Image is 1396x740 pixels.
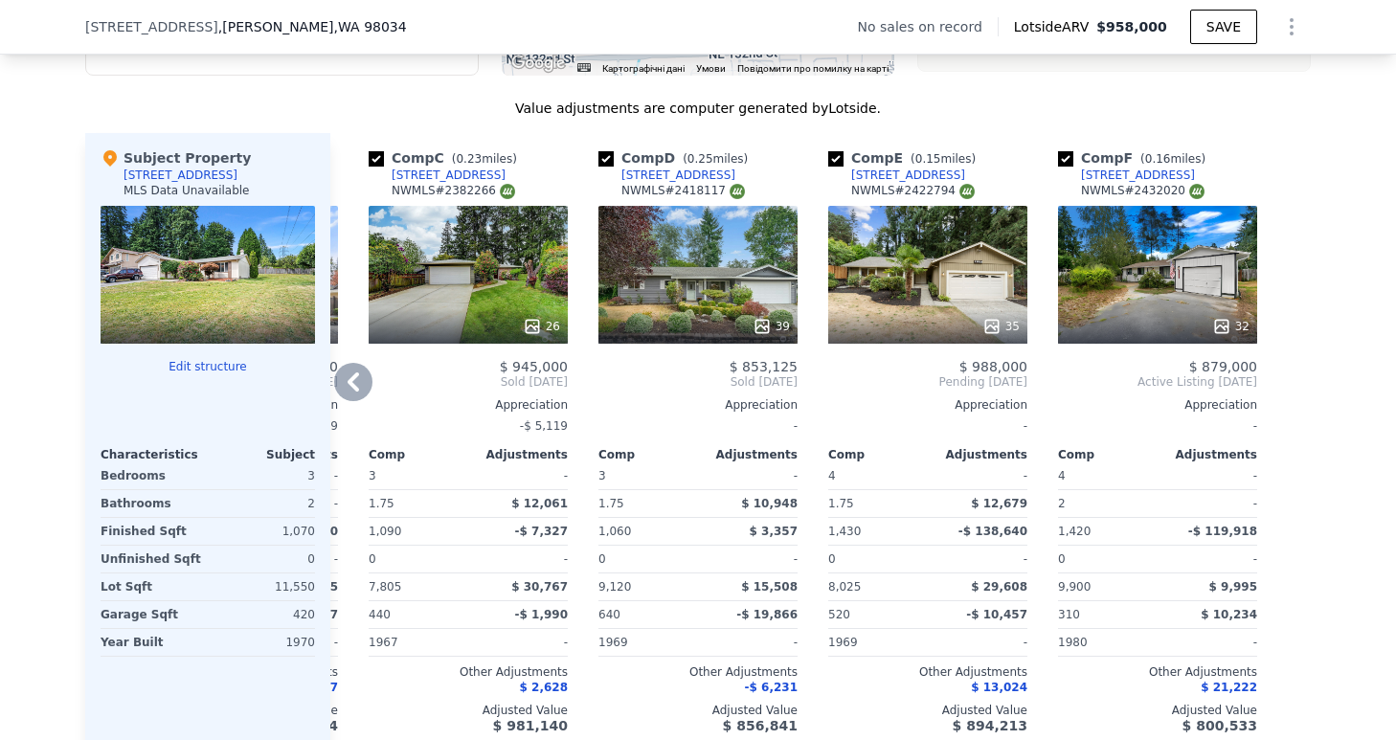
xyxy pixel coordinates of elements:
[101,490,204,517] div: Bathrooms
[598,664,798,680] div: Other Adjustments
[218,17,407,36] span: , [PERSON_NAME]
[737,63,889,74] a: Повідомити про помилку на карті
[101,359,315,374] button: Edit structure
[828,447,928,462] div: Comp
[1096,19,1167,34] span: $958,000
[1058,664,1257,680] div: Other Adjustments
[124,168,237,183] div: [STREET_ADDRESS]
[598,629,694,656] div: 1969
[369,629,464,656] div: 1967
[598,168,735,183] a: [STREET_ADDRESS]
[1058,525,1091,538] span: 1,420
[915,152,941,166] span: 0.15
[702,629,798,656] div: -
[1161,546,1257,572] div: -
[598,608,620,621] span: 640
[932,462,1027,489] div: -
[1058,490,1154,517] div: 2
[500,359,568,374] span: $ 945,000
[828,374,1027,390] span: Pending [DATE]
[85,17,218,36] span: [STREET_ADDRESS]
[511,497,568,510] span: $ 12,061
[828,490,924,517] div: 1.75
[456,152,482,166] span: 0.23
[741,497,798,510] span: $ 10,948
[687,152,713,166] span: 0.25
[1190,10,1257,44] button: SAVE
[598,148,755,168] div: Comp D
[85,99,1311,118] div: Value adjustments are computer generated by Lotside .
[730,359,798,374] span: $ 853,125
[369,374,568,390] span: Sold [DATE]
[598,580,631,594] span: 9,120
[598,469,606,482] span: 3
[369,552,376,566] span: 0
[212,518,315,545] div: 1,070
[971,681,1027,694] span: $ 13,024
[212,601,315,628] div: 420
[1081,183,1205,199] div: NWMLS # 2432020
[828,552,836,566] span: 0
[982,317,1020,336] div: 35
[369,469,376,482] span: 3
[1058,374,1257,390] span: Active Listing [DATE]
[369,490,464,517] div: 1.75
[1058,447,1158,462] div: Comp
[369,525,401,538] span: 1,090
[101,462,204,489] div: Bedrooms
[598,552,606,566] span: 0
[1058,629,1154,656] div: 1980
[971,497,1027,510] span: $ 12,679
[730,184,745,199] img: NWMLS Logo
[369,664,568,680] div: Other Adjustments
[598,447,698,462] div: Comp
[212,490,315,517] div: 2
[753,317,790,336] div: 39
[577,63,591,72] button: Комбінації клавіш
[1161,462,1257,489] div: -
[1058,168,1195,183] a: [STREET_ADDRESS]
[828,629,924,656] div: 1969
[828,397,1027,413] div: Appreciation
[369,703,568,718] div: Adjusted Value
[1058,703,1257,718] div: Adjusted Value
[1161,629,1257,656] div: -
[500,184,515,199] img: NWMLS Logo
[932,629,1027,656] div: -
[369,580,401,594] span: 7,805
[101,601,204,628] div: Garage Sqft
[101,447,208,462] div: Characteristics
[1212,317,1250,336] div: 32
[369,608,391,621] span: 440
[953,718,1027,733] span: $ 894,213
[511,580,568,594] span: $ 30,767
[598,413,798,439] div: -
[675,152,755,166] span: ( miles)
[208,447,315,462] div: Subject
[828,608,850,621] span: 520
[101,629,204,656] div: Year Built
[828,664,1027,680] div: Other Adjustments
[212,462,315,489] div: 3
[1161,490,1257,517] div: -
[1188,525,1257,538] span: -$ 119,918
[212,573,315,600] div: 11,550
[745,681,798,694] span: -$ 6,231
[741,580,798,594] span: $ 15,508
[1201,608,1257,621] span: $ 10,234
[101,573,204,600] div: Lot Sqft
[1058,552,1066,566] span: 0
[1133,152,1213,166] span: ( miles)
[101,546,204,572] div: Unfinished Sqft
[1182,718,1257,733] span: $ 800,533
[958,525,1027,538] span: -$ 138,640
[621,183,745,199] div: NWMLS # 2418117
[392,168,506,183] div: [STREET_ADDRESS]
[750,525,798,538] span: $ 3,357
[1058,469,1066,482] span: 4
[828,525,861,538] span: 1,430
[1158,447,1257,462] div: Adjustments
[1201,681,1257,694] span: $ 21,222
[828,703,1027,718] div: Adjusted Value
[523,317,560,336] div: 26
